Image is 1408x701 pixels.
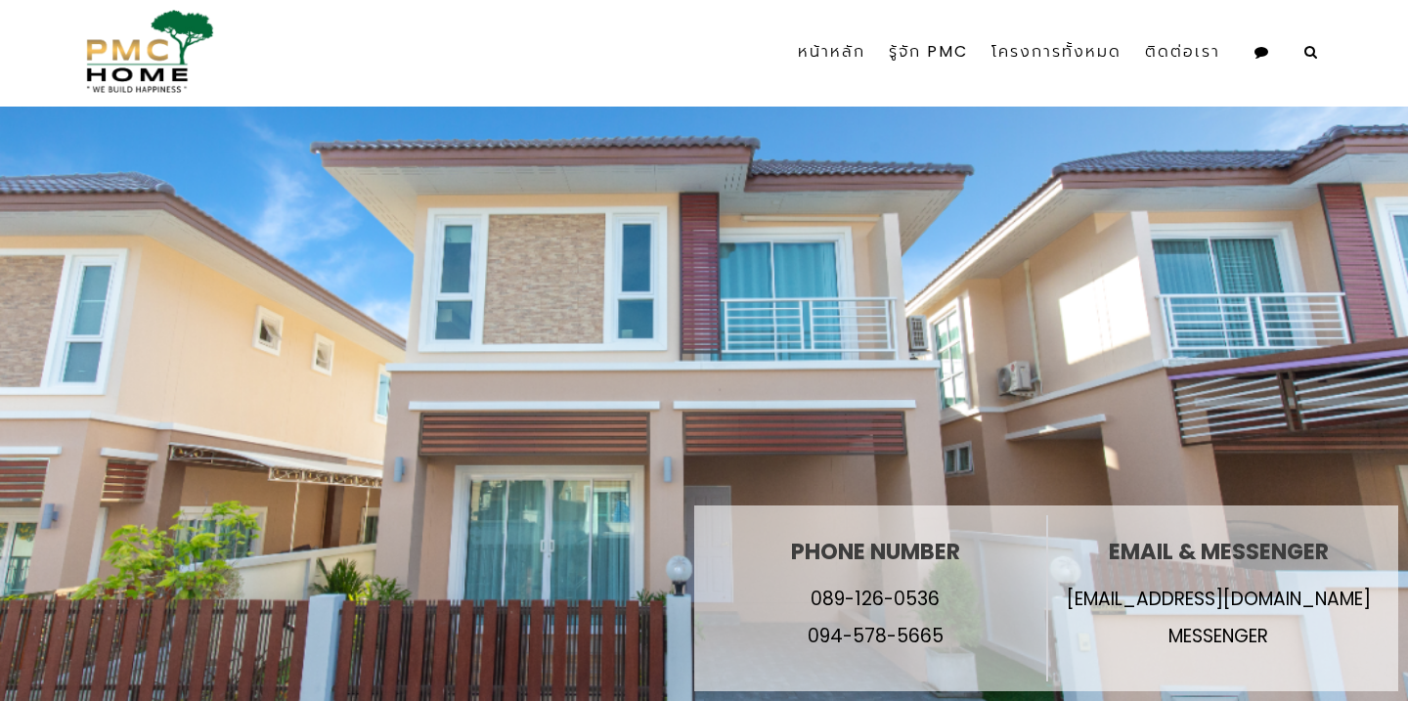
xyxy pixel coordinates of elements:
a: Messenger [1168,623,1268,649]
h2: Phone Number [791,540,960,564]
a: 094-578-5665 [808,623,944,649]
h2: Email & Messenger [1067,540,1371,564]
a: รู้จัก PMC [877,8,980,96]
a: หน้าหลัก [786,8,877,96]
a: ติดต่อเรา [1133,8,1232,96]
img: pmc-logo [78,10,214,93]
a: 089-126-0536 [811,586,940,612]
a: โครงการทั้งหมด [980,8,1133,96]
a: [EMAIL_ADDRESS][DOMAIN_NAME] [1067,586,1371,612]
